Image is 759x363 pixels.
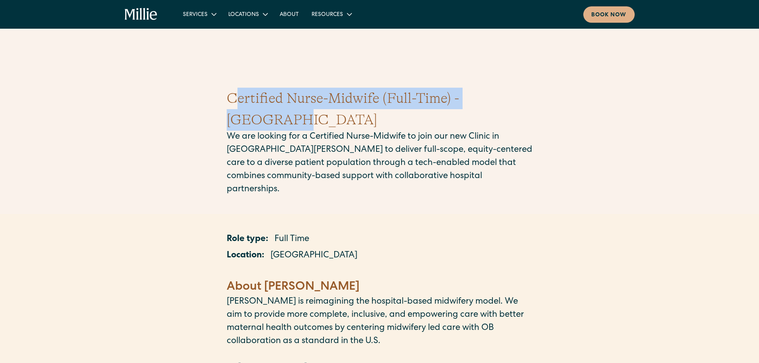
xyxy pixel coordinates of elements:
[177,8,222,21] div: Services
[273,8,305,21] a: About
[222,8,273,21] div: Locations
[125,8,158,21] a: home
[583,6,635,23] a: Book now
[591,11,627,20] div: Book now
[227,233,268,246] p: Role type:
[275,233,309,246] p: Full Time
[227,296,533,348] p: [PERSON_NAME] is reimagining the hospital-based midwifery model. We aim to provide more complete,...
[227,348,533,361] p: ‍
[227,249,264,263] p: Location:
[305,8,357,21] div: Resources
[227,131,533,196] p: We are looking for a Certified Nurse-Midwife to join our new Clinic in [GEOGRAPHIC_DATA][PERSON_N...
[271,249,357,263] p: [GEOGRAPHIC_DATA]
[312,11,343,19] div: Resources
[183,11,208,19] div: Services
[227,88,533,131] h1: Certified Nurse-Midwife (Full-Time) - [GEOGRAPHIC_DATA]
[228,11,259,19] div: Locations
[227,281,359,293] strong: About [PERSON_NAME]
[227,266,533,279] p: ‍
